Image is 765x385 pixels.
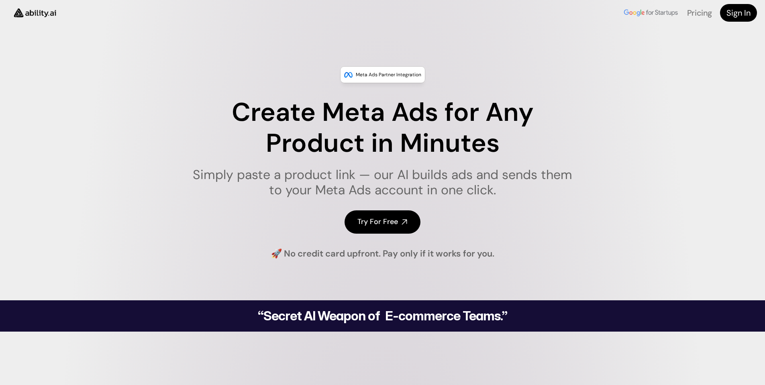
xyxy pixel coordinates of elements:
[720,4,757,22] a: Sign In
[357,217,398,227] h4: Try For Free
[356,71,421,79] p: Meta Ads Partner Integration
[726,7,751,18] h4: Sign In
[188,97,577,159] h1: Create Meta Ads for Any Product in Minutes
[237,310,528,322] h2: “Secret AI Weapon of E-commerce Teams.”
[188,167,577,198] h1: Simply paste a product link — our AI builds ads and sends them to your Meta Ads account in one cl...
[687,8,712,18] a: Pricing
[271,248,494,260] h4: 🚀 No credit card upfront. Pay only if it works for you.
[345,210,420,233] a: Try For Free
